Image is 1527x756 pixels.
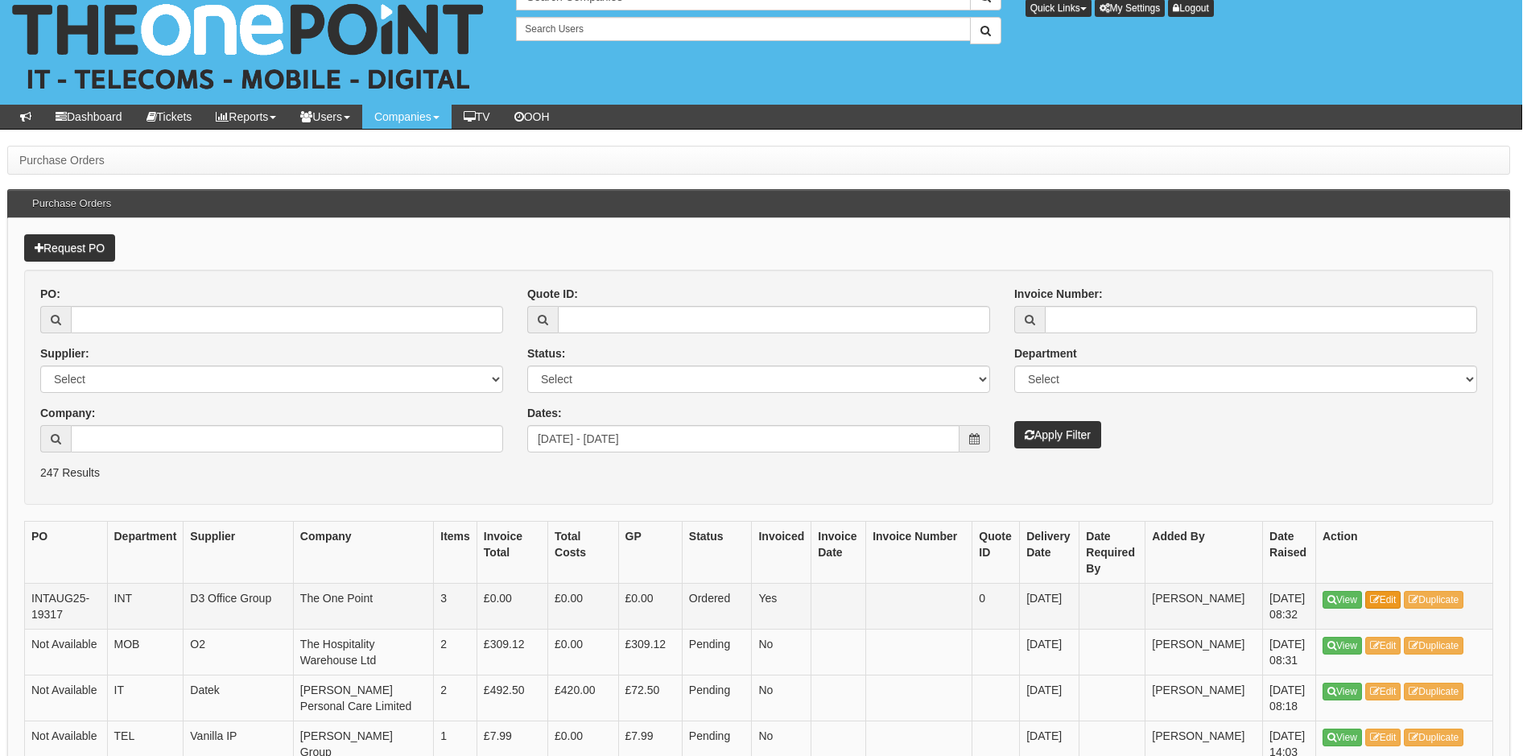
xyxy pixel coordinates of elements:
[618,675,682,721] td: £72.50
[527,405,562,421] label: Dates:
[288,105,362,129] a: Users
[866,522,972,584] th: Invoice Number
[293,630,433,675] td: The Hospitality Warehouse Ltd
[618,522,682,584] th: GP
[1404,729,1463,746] a: Duplicate
[682,675,752,721] td: Pending
[1020,584,1079,630] td: [DATE]
[1404,683,1463,700] a: Duplicate
[618,584,682,630] td: £0.00
[434,522,477,584] th: Items
[1020,630,1079,675] td: [DATE]
[502,105,562,129] a: OOH
[19,152,105,168] li: Purchase Orders
[107,584,184,630] td: INT
[548,630,618,675] td: £0.00
[972,522,1020,584] th: Quote ID
[682,584,752,630] td: Ordered
[477,584,547,630] td: £0.00
[1316,522,1493,584] th: Action
[25,584,108,630] td: INTAUG25-19317
[107,675,184,721] td: IT
[25,675,108,721] td: Not Available
[1263,584,1316,630] td: [DATE] 08:32
[477,522,547,584] th: Invoice Total
[1014,421,1101,448] button: Apply Filter
[752,584,811,630] td: Yes
[1323,683,1362,700] a: View
[527,345,565,361] label: Status:
[516,17,970,41] input: Search Users
[1145,584,1263,630] td: [PERSON_NAME]
[1365,729,1401,746] a: Edit
[1323,637,1362,655] a: View
[40,465,1477,481] p: 247 Results
[184,675,294,721] td: Datek
[24,234,115,262] a: Request PO
[434,675,477,721] td: 2
[1323,729,1362,746] a: View
[204,105,288,129] a: Reports
[293,584,433,630] td: The One Point
[293,675,433,721] td: [PERSON_NAME] Personal Care Limited
[618,630,682,675] td: £309.12
[1365,591,1401,609] a: Edit
[972,584,1020,630] td: 0
[752,675,811,721] td: No
[184,630,294,675] td: O2
[1020,675,1079,721] td: [DATE]
[811,522,866,584] th: Invoice Date
[24,190,119,217] h3: Purchase Orders
[1014,286,1103,302] label: Invoice Number:
[452,105,502,129] a: TV
[1404,637,1463,655] a: Duplicate
[477,675,547,721] td: £492.50
[184,584,294,630] td: D3 Office Group
[1145,630,1263,675] td: [PERSON_NAME]
[1263,675,1316,721] td: [DATE] 08:18
[548,522,618,584] th: Total Costs
[548,584,618,630] td: £0.00
[107,630,184,675] td: MOB
[25,630,108,675] td: Not Available
[134,105,204,129] a: Tickets
[1145,675,1263,721] td: [PERSON_NAME]
[1404,591,1463,609] a: Duplicate
[40,286,60,302] label: PO:
[1014,345,1077,361] label: Department
[362,105,452,129] a: Companies
[752,522,811,584] th: Invoiced
[1323,591,1362,609] a: View
[1365,683,1401,700] a: Edit
[1020,522,1079,584] th: Delivery Date
[434,630,477,675] td: 2
[527,286,578,302] label: Quote ID:
[682,522,752,584] th: Status
[293,522,433,584] th: Company
[434,584,477,630] td: 3
[1145,522,1263,584] th: Added By
[1263,522,1316,584] th: Date Raised
[752,630,811,675] td: No
[1365,637,1401,655] a: Edit
[107,522,184,584] th: Department
[40,405,95,421] label: Company:
[40,345,89,361] label: Supplier:
[43,105,134,129] a: Dashboard
[1263,630,1316,675] td: [DATE] 08:31
[25,522,108,584] th: PO
[1079,522,1145,584] th: Date Required By
[477,630,547,675] td: £309.12
[548,675,618,721] td: £420.00
[682,630,752,675] td: Pending
[184,522,294,584] th: Supplier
